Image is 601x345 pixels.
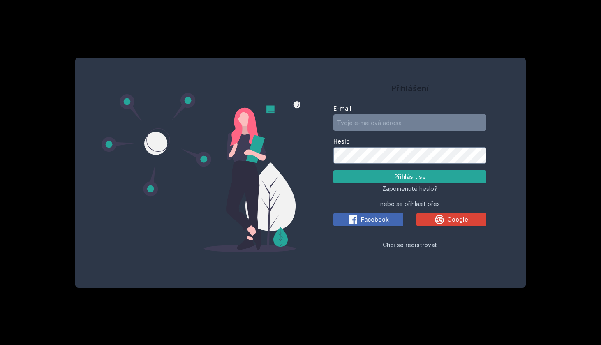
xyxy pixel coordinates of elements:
[333,82,486,95] h1: Přihlášení
[416,213,486,226] button: Google
[383,240,437,250] button: Chci se registrovat
[333,104,486,113] label: E-mail
[333,114,486,131] input: Tvoje e-mailová adresa
[333,137,486,146] label: Heslo
[383,241,437,248] span: Chci se registrovat
[382,185,437,192] span: Zapomenuté heslo?
[333,170,486,183] button: Přihlásit se
[380,200,440,208] span: nebo se přihlásit přes
[333,213,403,226] button: Facebook
[447,215,468,224] span: Google
[361,215,389,224] span: Facebook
